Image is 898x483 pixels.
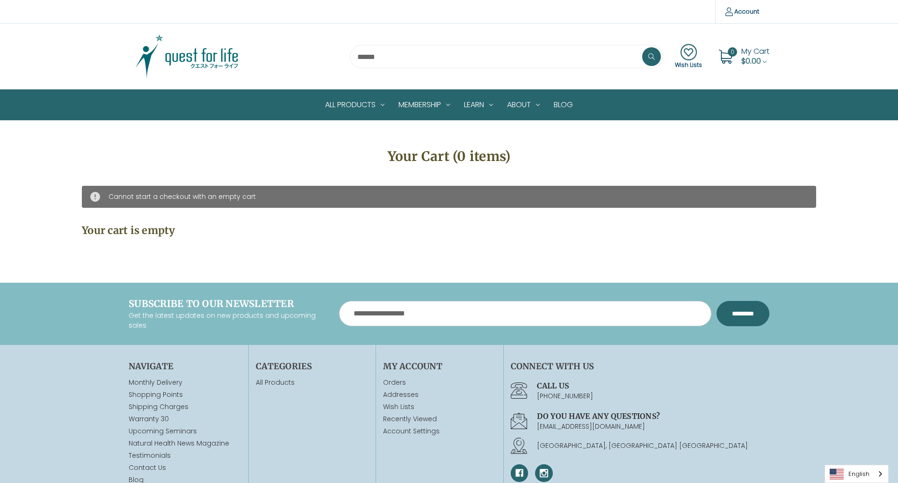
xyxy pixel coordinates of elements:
[129,414,169,424] a: Warranty 30
[82,146,816,166] h1: Your Cart (0 items)
[383,378,496,388] a: Orders
[537,380,769,391] h4: Call us
[537,422,645,431] a: [EMAIL_ADDRESS][DOMAIN_NAME]
[537,410,769,422] h4: Do you have any questions?
[728,47,737,57] span: 0
[129,33,246,80] img: Quest Group
[825,465,888,483] a: English
[129,402,188,411] a: Shipping Charges
[741,56,761,66] span: $0.00
[129,390,183,399] a: Shopping Points
[256,378,295,387] a: All Products
[383,360,496,373] h4: My Account
[547,90,580,120] a: Blog
[109,192,256,201] span: Cannot start a checkout with an empty cart
[129,463,166,472] a: Contact Us
[383,402,496,412] a: Wish Lists
[825,465,889,483] aside: Language selected: English
[318,90,391,120] a: All Products
[391,90,457,120] a: Membership
[129,426,197,436] a: Upcoming Seminars
[256,360,369,373] h4: Categories
[741,46,769,57] span: My Cart
[383,390,496,400] a: Addresses
[129,360,241,373] h4: Navigate
[825,465,889,483] div: Language
[129,378,182,387] a: Monthly Delivery
[741,46,769,66] a: Cart with 0 items
[383,426,496,436] a: Account Settings
[82,223,816,238] h3: Your cart is empty
[129,451,171,460] a: Testimonials
[457,90,500,120] a: Learn
[511,360,769,373] h4: Connect With Us
[537,391,593,401] a: [PHONE_NUMBER]
[129,297,325,311] h4: Subscribe to our newsletter
[675,44,702,69] a: Wish Lists
[383,414,496,424] a: Recently Viewed
[537,441,769,451] p: [GEOGRAPHIC_DATA], [GEOGRAPHIC_DATA] [GEOGRAPHIC_DATA]
[129,439,229,448] a: Natural Health News Magazine
[129,311,325,330] p: Get the latest updates on new products and upcoming sales
[500,90,547,120] a: About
